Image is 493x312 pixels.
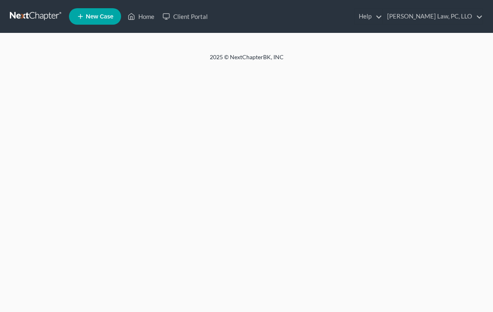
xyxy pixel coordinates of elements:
a: Home [124,9,158,24]
new-legal-case-button: New Case [69,8,121,25]
a: [PERSON_NAME] Law, PC, LLO [383,9,483,24]
a: Help [355,9,382,24]
div: 2025 © NextChapterBK, INC [13,53,481,68]
a: Client Portal [158,9,212,24]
